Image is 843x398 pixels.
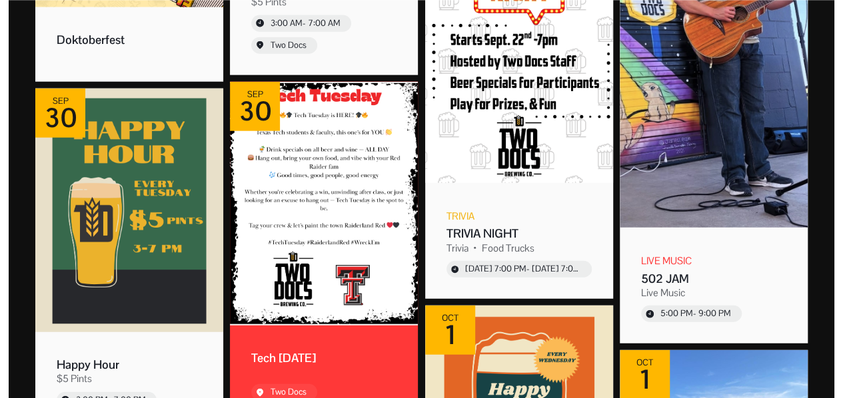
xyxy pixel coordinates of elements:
div: 30 [239,99,271,123]
div: Event location [271,40,307,51]
div: Event category [641,254,692,268]
div: Oct [438,313,462,323]
div: Start time: 7:00 PM, end time: 7:00 PM [465,264,582,275]
div: $5 Pints [57,373,92,386]
div: Oct [633,358,656,367]
div: Event tags [57,373,202,386]
div: Event tags [641,286,786,299]
div: Event date: September 30 [230,82,280,131]
div: Event date: September 30 [35,89,85,138]
div: Start time: 3:00 AM, end time: 7:00 AM [271,18,341,29]
div: Event name [446,226,592,242]
div: Start time: 5:00 PM, end time: 9:00 PM [660,309,731,320]
div: Live Music [641,286,685,299]
div: 30 [44,106,77,130]
div: Event name [251,350,397,365]
div: 1 [438,323,462,347]
div: Trivia [446,242,468,255]
div: Event name [641,271,786,286]
img: Picture for 'Tech Tuesday' event [230,82,418,325]
div: Event tags [446,242,592,255]
div: 1 [633,367,656,391]
div: Food Trucks [482,242,534,255]
img: Picture for 'Happy Hour' event [35,89,223,332]
div: Sep [239,90,271,99]
div: Sep [44,97,77,106]
div: Event date: October 01 [425,305,475,355]
div: Event name [57,32,202,47]
div: Event category [446,210,474,223]
div: Event name [57,357,202,372]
